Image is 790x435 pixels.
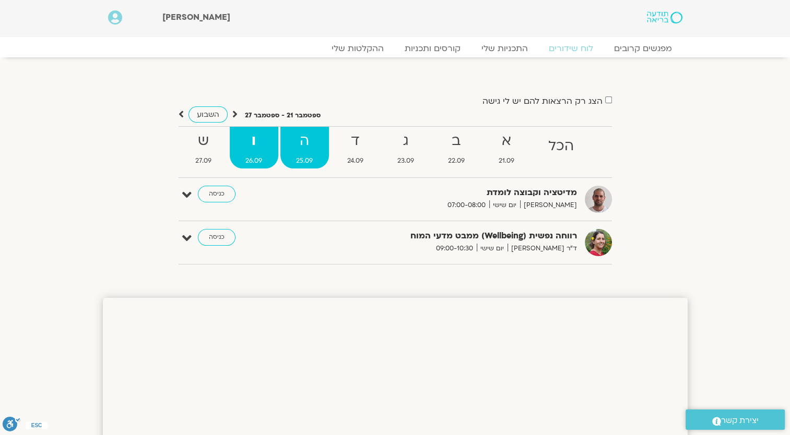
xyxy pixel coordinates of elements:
a: ג23.09 [381,127,430,168]
strong: א [482,129,530,153]
span: [PERSON_NAME] [162,11,230,23]
strong: רווחה נפשית (Wellbeing) ממבט מדעי המוח [321,229,577,243]
span: 21.09 [482,155,530,166]
strong: ו [230,129,278,153]
span: 22.09 [432,155,480,166]
strong: הכל [532,135,589,158]
span: 23.09 [381,155,430,166]
strong: ד [331,129,379,153]
span: השבוע [197,110,219,119]
a: ש27.09 [180,127,228,168]
strong: ש [180,129,228,153]
span: יום שישי [489,200,520,211]
a: ו26.09 [230,127,278,168]
strong: ה [280,129,329,153]
span: 27.09 [180,155,228,166]
a: כניסה [198,229,235,246]
a: ה25.09 [280,127,329,168]
span: 24.09 [331,155,379,166]
a: ד24.09 [331,127,379,168]
span: [PERSON_NAME] [520,200,577,211]
strong: ב [432,129,480,153]
strong: ג [381,129,430,153]
a: כניסה [198,186,235,202]
label: הצג רק הרצאות להם יש לי גישה [482,96,603,106]
span: 26.09 [230,155,278,166]
p: ספטמבר 21 - ספטמבר 27 [245,110,321,121]
a: קורסים ותכניות [394,43,471,54]
span: 07:00-08:00 [444,200,489,211]
span: ד"ר [PERSON_NAME] [508,243,577,254]
span: 25.09 [280,155,329,166]
span: 09:00-10:30 [432,243,477,254]
a: מפגשים קרובים [604,43,682,54]
a: ההקלטות שלי [321,43,394,54]
span: יום שישי [477,243,508,254]
a: יצירת קשר [686,409,785,430]
a: לוח שידורים [538,43,604,54]
a: ב22.09 [432,127,480,168]
a: הכל [532,127,589,168]
strong: מדיטציה וקבוצה לומדת [321,186,577,200]
a: א21.09 [482,127,530,168]
a: התכניות שלי [471,43,538,54]
nav: Menu [108,43,682,54]
span: יצירת קשר [721,414,759,428]
a: השבוע [188,106,228,123]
